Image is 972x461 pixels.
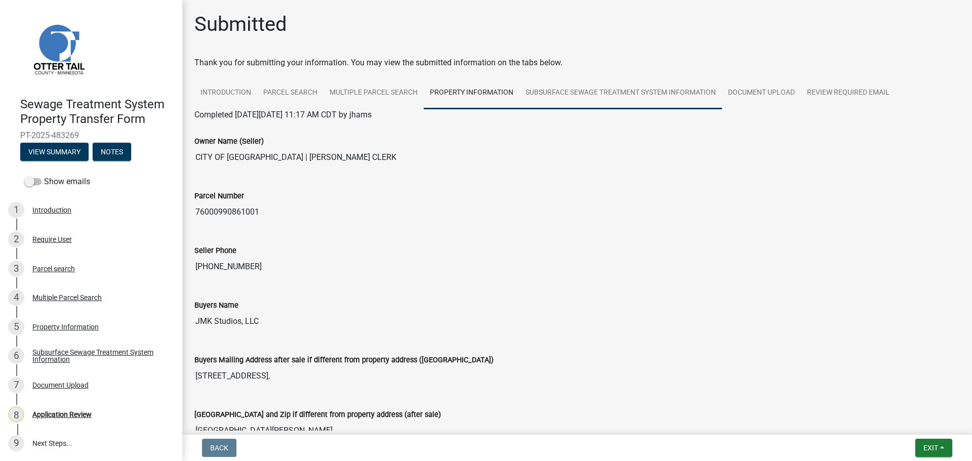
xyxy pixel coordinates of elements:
button: Back [202,439,236,457]
button: Notes [93,143,131,161]
div: Application Review [32,411,92,418]
div: 1 [8,202,24,218]
div: 5 [8,319,24,335]
span: Completed [DATE][DATE] 11:17 AM CDT by jhams [194,110,372,119]
a: Property Information [424,77,519,109]
div: Require User [32,236,72,243]
div: Parcel search [32,265,75,272]
div: Thank you for submitting your information. You may view the submitted information on the tabs below. [194,57,960,69]
div: 8 [8,406,24,423]
div: 6 [8,348,24,364]
div: 2 [8,231,24,247]
div: 4 [8,289,24,306]
label: Buyers Name [194,302,238,309]
button: Exit [915,439,952,457]
div: Multiple Parcel Search [32,294,102,301]
h4: Sewage Treatment System Property Transfer Form [20,97,174,127]
div: Document Upload [32,382,89,389]
div: Introduction [32,206,71,214]
label: Parcel Number [194,193,244,200]
div: Subsurface Sewage Treatment System Information [32,349,166,363]
div: 9 [8,435,24,451]
img: Otter Tail County, Minnesota [20,11,96,87]
div: 3 [8,261,24,277]
wm-modal-confirm: Summary [20,148,89,156]
a: Document Upload [722,77,801,109]
a: Subsurface Sewage Treatment System Information [519,77,722,109]
wm-modal-confirm: Notes [93,148,131,156]
a: Parcel search [257,77,323,109]
a: Multiple Parcel Search [323,77,424,109]
div: Property Information [32,323,99,330]
a: Introduction [194,77,257,109]
label: Buyers Mailing Address after sale if different from property address ([GEOGRAPHIC_DATA]) [194,357,494,364]
label: [GEOGRAPHIC_DATA] and Zip if different from property address (after sale) [194,411,441,418]
span: Exit [923,444,938,452]
label: Owner Name (Seller) [194,138,264,145]
label: Show emails [24,176,90,188]
div: 7 [8,377,24,393]
button: View Summary [20,143,89,161]
a: Review Required Email [801,77,896,109]
span: PT-2025-483269 [20,131,162,140]
h1: Submitted [194,12,287,36]
span: Back [210,444,228,452]
label: Seller Phone [194,247,236,255]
